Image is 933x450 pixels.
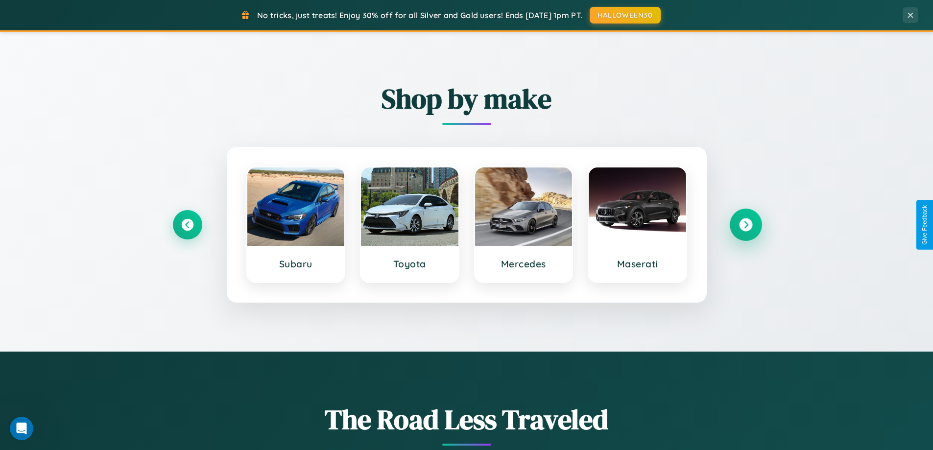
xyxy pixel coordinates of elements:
[371,258,449,270] h3: Toyota
[257,258,335,270] h3: Subaru
[10,417,33,440] iframe: Intercom live chat
[590,7,661,24] button: HALLOWEEN30
[485,258,563,270] h3: Mercedes
[257,10,582,20] span: No tricks, just treats! Enjoy 30% off for all Silver and Gold users! Ends [DATE] 1pm PT.
[173,401,761,438] h1: The Road Less Traveled
[598,258,676,270] h3: Maserati
[173,80,761,118] h2: Shop by make
[921,205,928,245] div: Give Feedback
